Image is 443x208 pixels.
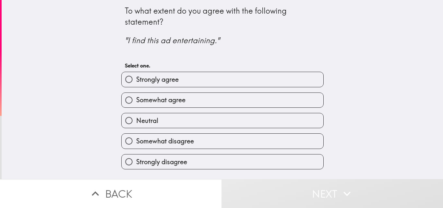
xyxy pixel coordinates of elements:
button: Strongly agree [122,72,323,87]
button: Somewhat agree [122,93,323,107]
button: Neutral [122,113,323,128]
i: "I find this ad entertaining." [125,35,220,45]
button: Strongly disagree [122,154,323,169]
button: Next [221,179,443,208]
div: To what extent do you agree with the following statement? [125,6,320,46]
button: Somewhat disagree [122,134,323,148]
h6: Select one. [125,62,320,69]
